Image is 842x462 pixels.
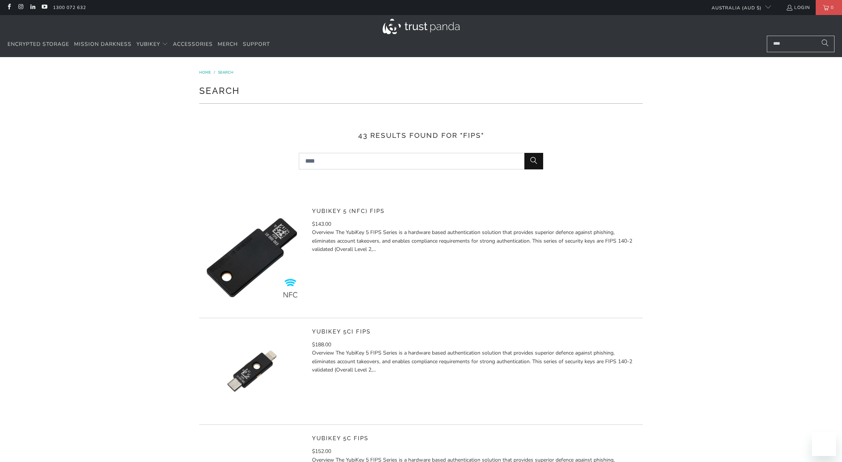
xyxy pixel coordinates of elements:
a: Trust Panda Australia on Facebook [6,5,12,11]
span: $152.00 [312,448,331,455]
input: Search... [299,153,543,169]
summary: YubiKey [136,36,168,53]
a: YubiKey 5C FIPS [312,435,368,442]
nav: Translation missing: en.navigation.header.main_nav [8,36,270,53]
input: Search... [767,36,834,52]
a: Support [243,36,270,53]
span: $188.00 [312,341,331,348]
img: Trust Panda Australia [383,19,460,34]
span: Support [243,41,270,48]
a: 1300 072 632 [53,3,86,12]
h3: 43 results found for "fips" [199,130,643,141]
span: Merch [218,41,238,48]
a: Login [786,3,810,12]
a: Home [199,70,212,75]
span: Accessories [173,41,213,48]
a: Search [218,70,233,75]
button: Search [524,153,543,169]
span: Mission Darkness [74,41,132,48]
span: YubiKey [136,41,160,48]
p: Overview The YubiKey 5 FIPS Series is a hardware based authentication solution that provides supe... [312,228,637,254]
img: YubiKey 5Ci FIPS [199,326,304,417]
span: Home [199,70,211,75]
img: YubiKey 5 (NFC) FIPS [199,205,304,310]
a: Mission Darkness [74,36,132,53]
a: Trust Panda Australia on Instagram [17,5,24,11]
span: $143.00 [312,220,331,228]
a: Merch [218,36,238,53]
a: YubiKey 5Ci FIPS [312,328,371,335]
a: Trust Panda Australia on LinkedIn [29,5,36,11]
span: Encrypted Storage [8,41,69,48]
span: / [214,70,215,75]
a: Trust Panda Australia on YouTube [41,5,47,11]
a: Encrypted Storage [8,36,69,53]
h1: Search [199,83,643,98]
a: YubiKey 5 (NFC) FIPS [312,208,385,214]
iframe: Button to launch messaging window [812,432,836,456]
a: Accessories [173,36,213,53]
p: Overview The YubiKey 5 FIPS Series is a hardware based authentication solution that provides supe... [312,349,637,374]
button: Search [816,36,834,52]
